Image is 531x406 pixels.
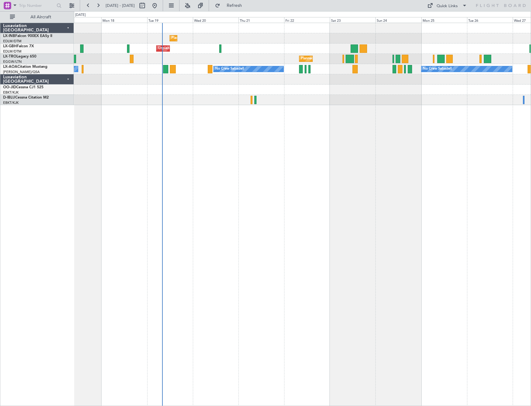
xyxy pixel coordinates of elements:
[3,85,43,89] a: OO-JIDCessna CJ1 525
[284,17,330,23] div: Fri 22
[3,34,52,38] a: LX-INBFalcon 900EX EASy II
[424,1,470,11] button: Quick Links
[158,44,260,53] div: Unplanned Maint [GEOGRAPHIC_DATA] ([GEOGRAPHIC_DATA])
[171,34,223,43] div: Planned Maint Geneva (Cointrin)
[375,17,421,23] div: Sun 24
[212,1,249,11] button: Refresh
[301,54,399,63] div: Planned Maint [GEOGRAPHIC_DATA] ([GEOGRAPHIC_DATA])
[3,39,21,44] a: EDLW/DTM
[3,85,16,89] span: OO-JID
[3,49,21,54] a: EDLW/DTM
[19,1,55,10] input: Trip Number
[7,12,67,22] button: All Aircraft
[3,44,34,48] a: LX-GBHFalcon 7X
[3,34,15,38] span: LX-INB
[3,55,36,58] a: LX-TROLegacy 650
[437,3,458,9] div: Quick Links
[101,17,147,23] div: Mon 18
[221,3,247,8] span: Refresh
[238,17,284,23] div: Thu 21
[56,17,101,23] div: Sun 17
[16,15,66,19] span: All Aircraft
[423,64,452,74] div: No Crew Sabadell
[3,65,48,69] a: LX-AOACitation Mustang
[3,59,22,64] a: EGGW/LTN
[3,44,17,48] span: LX-GBH
[147,17,193,23] div: Tue 19
[3,90,19,95] a: EBKT/KJK
[330,17,375,23] div: Sat 23
[467,17,513,23] div: Tue 26
[3,55,16,58] span: LX-TRO
[106,3,135,8] span: [DATE] - [DATE]
[3,100,19,105] a: EBKT/KJK
[3,70,40,74] a: [PERSON_NAME]/QSA
[3,96,15,99] span: D-IBLU
[3,65,17,69] span: LX-AOA
[3,96,49,99] a: D-IBLUCessna Citation M2
[215,64,244,74] div: No Crew Sabadell
[421,17,467,23] div: Mon 25
[193,17,238,23] div: Wed 20
[75,12,86,18] div: [DATE]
